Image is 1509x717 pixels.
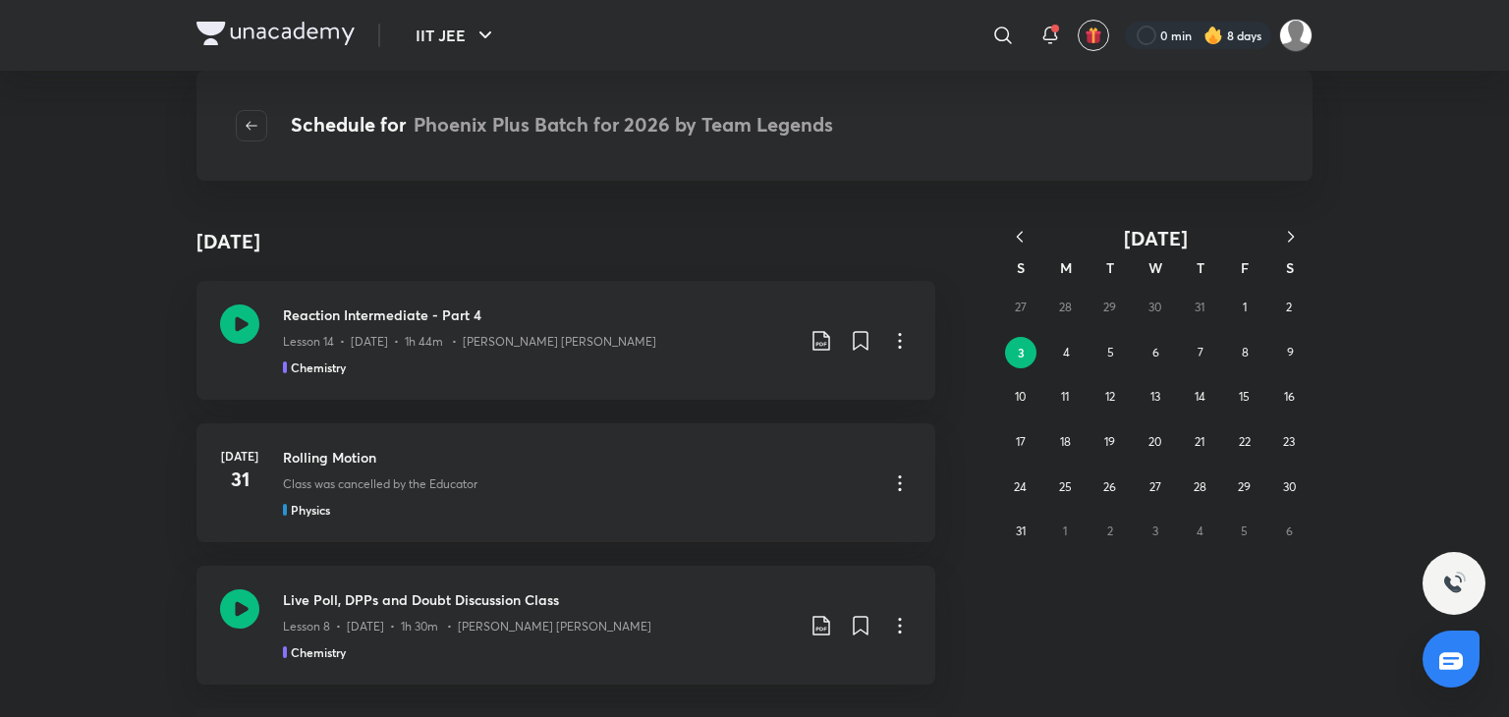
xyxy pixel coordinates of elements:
[283,447,872,468] h3: Rolling Motion
[1050,337,1082,368] button: August 4, 2025
[1005,381,1036,413] button: August 10, 2025
[1104,434,1115,449] abbr: August 19, 2025
[283,333,656,351] p: Lesson 14 • [DATE] • 1h 44m • [PERSON_NAME] [PERSON_NAME]
[1273,381,1305,413] button: August 16, 2025
[1018,345,1025,360] abbr: August 3, 2025
[1148,434,1161,449] abbr: August 20, 2025
[1229,381,1260,413] button: August 15, 2025
[283,304,794,325] h3: Reaction Intermediate - Part 4
[1197,258,1204,277] abbr: Thursday
[1095,337,1127,368] button: August 5, 2025
[1060,434,1071,449] abbr: August 18, 2025
[291,358,346,376] h5: Chemistry
[1016,434,1026,449] abbr: August 17, 2025
[220,447,259,465] h6: [DATE]
[283,589,794,610] h3: Live Poll, DPPs and Doubt Discussion Class
[1203,26,1223,45] img: streak
[283,475,477,493] p: Class was cancelled by the Educator
[1241,258,1249,277] abbr: Friday
[1016,524,1026,538] abbr: August 31, 2025
[1059,479,1072,494] abbr: August 25, 2025
[1094,381,1126,413] button: August 12, 2025
[291,501,330,519] h5: Physics
[220,465,259,494] h4: 31
[1283,434,1295,449] abbr: August 23, 2025
[1242,345,1249,359] abbr: August 8, 2025
[1140,381,1171,413] button: August 13, 2025
[196,423,935,542] a: [DATE]31Rolling MotionClass was cancelled by the EducatorPhysics
[1198,345,1203,359] abbr: August 7, 2025
[1049,471,1081,503] button: August 25, 2025
[1229,292,1260,323] button: August 1, 2025
[1239,389,1250,404] abbr: August 15, 2025
[1195,434,1204,449] abbr: August 21, 2025
[1061,389,1069,404] abbr: August 11, 2025
[196,22,355,45] img: Company Logo
[1273,426,1305,458] button: August 23, 2025
[1184,381,1215,413] button: August 14, 2025
[1106,258,1114,277] abbr: Tuesday
[1005,337,1036,368] button: August 3, 2025
[1287,345,1294,359] abbr: August 9, 2025
[291,110,833,141] h4: Schedule for
[1094,426,1126,458] button: August 19, 2025
[404,16,509,55] button: IIT JEE
[1184,426,1215,458] button: August 21, 2025
[1273,471,1305,503] button: August 30, 2025
[1060,258,1072,277] abbr: Monday
[1094,471,1126,503] button: August 26, 2025
[1014,479,1027,494] abbr: August 24, 2025
[1274,337,1306,368] button: August 9, 2025
[1149,479,1161,494] abbr: August 27, 2025
[1148,258,1162,277] abbr: Wednesday
[1005,471,1036,503] button: August 24, 2025
[1049,426,1081,458] button: August 18, 2025
[1140,337,1171,368] button: August 6, 2025
[196,22,355,50] a: Company Logo
[1286,258,1294,277] abbr: Saturday
[1185,337,1216,368] button: August 7, 2025
[1283,479,1296,494] abbr: August 30, 2025
[1107,345,1114,359] abbr: August 5, 2025
[1194,479,1206,494] abbr: August 28, 2025
[1085,27,1102,44] img: avatar
[1017,258,1025,277] abbr: Sunday
[283,618,651,635] p: Lesson 8 • [DATE] • 1h 30m • [PERSON_NAME] [PERSON_NAME]
[1078,20,1109,51] button: avatar
[1140,471,1171,503] button: August 27, 2025
[1184,471,1215,503] button: August 28, 2025
[196,566,935,685] a: Live Poll, DPPs and Doubt Discussion ClassLesson 8 • [DATE] • 1h 30m • [PERSON_NAME] [PERSON_NAME...
[1239,434,1251,449] abbr: August 22, 2025
[1105,389,1115,404] abbr: August 12, 2025
[1238,479,1251,494] abbr: August 29, 2025
[1229,426,1260,458] button: August 22, 2025
[1041,226,1269,250] button: [DATE]
[1005,516,1036,547] button: August 31, 2025
[1015,389,1026,404] abbr: August 10, 2025
[1230,337,1261,368] button: August 8, 2025
[196,227,260,256] h4: [DATE]
[1284,389,1295,404] abbr: August 16, 2025
[1279,19,1313,52] img: Shreyas Bhanu
[1229,471,1260,503] button: August 29, 2025
[1005,426,1036,458] button: August 17, 2025
[1286,300,1292,314] abbr: August 2, 2025
[1243,300,1247,314] abbr: August 1, 2025
[1049,381,1081,413] button: August 11, 2025
[414,111,833,138] span: Phoenix Plus Batch for 2026 by Team Legends
[1195,389,1205,404] abbr: August 14, 2025
[196,281,935,400] a: Reaction Intermediate - Part 4Lesson 14 • [DATE] • 1h 44m • [PERSON_NAME] [PERSON_NAME]Chemistry
[1140,426,1171,458] button: August 20, 2025
[1442,572,1466,595] img: ttu
[1103,479,1116,494] abbr: August 26, 2025
[1063,345,1070,359] abbr: August 4, 2025
[1273,292,1305,323] button: August 2, 2025
[1150,389,1160,404] abbr: August 13, 2025
[1152,345,1159,359] abbr: August 6, 2025
[1124,225,1188,251] span: [DATE]
[291,643,346,661] h5: Chemistry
